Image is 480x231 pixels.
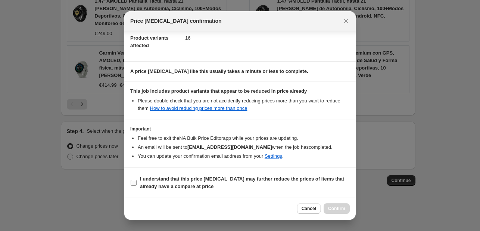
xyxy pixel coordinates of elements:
span: Cancel [302,206,316,212]
b: This job includes product variants that appear to be reduced in price already [130,88,307,94]
li: You can update your confirmation email address from your . [138,153,350,160]
b: I understand that this price [MEDICAL_DATA] may further reduce the prices of items that already h... [140,176,344,189]
b: [EMAIL_ADDRESS][DOMAIN_NAME] [187,144,272,150]
button: Close [341,16,351,26]
span: Product variants affected [130,35,169,48]
button: Cancel [297,203,321,214]
a: Settings [265,153,282,159]
li: Please double check that you are not accidently reducing prices more than you want to reduce them [138,97,350,112]
b: A price [MEDICAL_DATA] like this usually takes a minute or less to complete. [130,68,308,74]
li: Feel free to exit the NA Bulk Price Editor app while your prices are updating. [138,135,350,142]
h3: Important [130,126,350,132]
dd: 16 [185,28,350,48]
span: Price [MEDICAL_DATA] confirmation [130,17,222,25]
a: How to avoid reducing prices more than once [150,105,247,111]
li: An email will be sent to when the job has completed . [138,144,350,151]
